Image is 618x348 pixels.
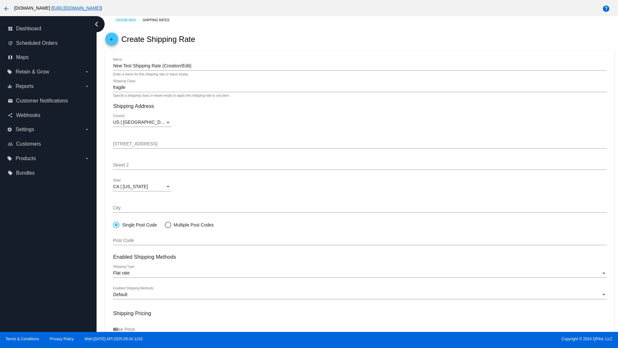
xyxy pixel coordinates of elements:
mat-select: Shipping Type [113,271,606,276]
span: Dashboard [16,26,41,32]
a: people_outline Customers [8,139,89,149]
div: Multiple Post Codes [171,222,214,227]
i: chevron_left [91,19,102,29]
i: local_offer [7,156,12,161]
a: map Maps [8,52,89,63]
h2: Create Shipping Rate [121,35,195,44]
input: Shipping Class [113,85,606,90]
i: update [8,41,13,46]
span: CA | [US_STATE] [113,184,148,189]
span: Customer Notifications [16,98,68,104]
span: US | [GEOGRAPHIC_DATA] [113,120,170,125]
a: dashboard Dashboard [8,24,89,34]
h3: Shipping Pricing [113,310,606,316]
i: local_offer [8,170,13,176]
mat-icon: arrow_back [108,37,116,45]
a: share Webhooks [8,110,89,121]
mat-select: Enabled Shipping Methods [113,292,606,297]
input: Street 1 [113,141,606,147]
span: Bundles [16,170,35,176]
a: Web:[DATE] API:2025.09.04.1242 [85,337,143,341]
span: Products [15,156,36,161]
a: Shipping Rates [143,15,175,25]
span: Flat rate [113,270,129,275]
i: map [8,55,13,60]
i: local_offer [7,69,12,74]
mat-select: State [113,184,171,189]
mat-icon: arrow_back [3,5,10,13]
span: Scheduled Orders [16,40,58,46]
input: Name [113,63,606,69]
input: Base Price [113,327,606,332]
span: Default [113,292,127,297]
span: Copyright © 2024 QPilot, LLC [314,337,613,341]
i: settings [7,127,12,132]
mat-select: Country [113,120,171,125]
i: arrow_drop_down [84,127,89,132]
i: people_outline [8,141,13,147]
i: arrow_drop_down [84,69,89,74]
a: Privacy Policy [50,337,74,341]
a: local_offer Bundles [8,168,89,178]
input: Street 2 [113,163,606,168]
i: email [8,98,13,103]
mat-icon: help [602,5,610,13]
div: Single Post Code [119,222,157,227]
h3: Enabled Shipping Methods [113,254,606,260]
span: Settings [15,127,34,132]
span: Customers [16,141,41,147]
a: [URL][DOMAIN_NAME] [53,5,100,11]
a: email Customer Notifications [8,96,89,106]
h3: Shipping Address [113,103,606,109]
input: Post Code [113,238,606,243]
a: Terms & Conditions [5,337,39,341]
span: [DOMAIN_NAME] ( ) [14,5,102,11]
span: Maps [16,54,29,60]
div: Specify a shipping class or leave empty to apply this shipping rate to any item. [113,94,230,98]
i: share [8,113,13,118]
span: Reports [15,83,33,89]
span: Webhooks [16,112,40,118]
i: equalizer [7,84,12,89]
span: Retain & Grow [15,69,49,75]
i: arrow_drop_down [84,156,89,161]
a: Dashboard [116,15,143,25]
i: arrow_drop_down [84,84,89,89]
div: Enter a name for this shipping rate or leave empty. [113,72,188,76]
a: update Scheduled Orders [8,38,89,48]
input: City [113,206,606,211]
i: dashboard [8,26,13,31]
